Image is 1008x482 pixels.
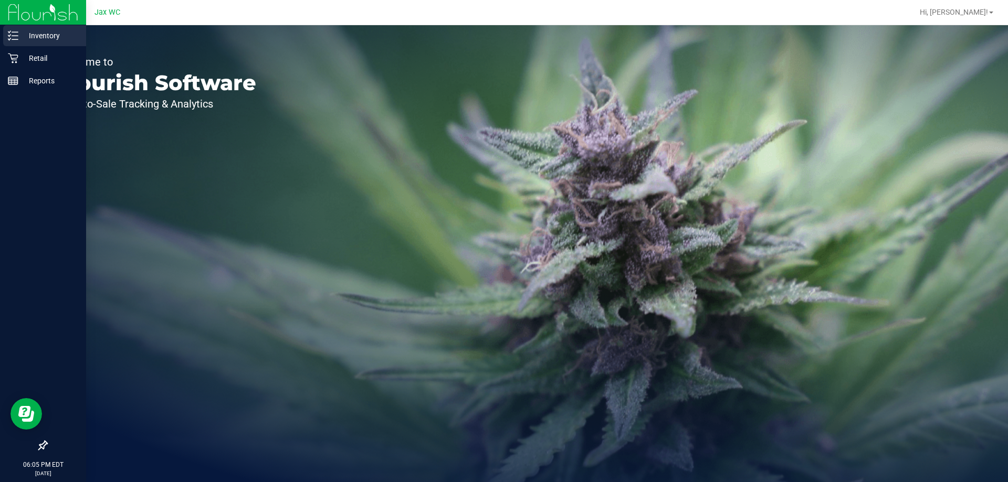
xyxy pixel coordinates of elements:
[5,460,81,469] p: 06:05 PM EDT
[94,8,120,17] span: Jax WC
[8,53,18,63] inline-svg: Retail
[18,52,81,65] p: Retail
[18,74,81,87] p: Reports
[18,29,81,42] p: Inventory
[920,8,988,16] span: Hi, [PERSON_NAME]!
[10,398,42,430] iframe: Resource center
[8,76,18,86] inline-svg: Reports
[8,30,18,41] inline-svg: Inventory
[57,57,256,67] p: Welcome to
[5,469,81,477] p: [DATE]
[57,72,256,93] p: Flourish Software
[57,99,256,109] p: Seed-to-Sale Tracking & Analytics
